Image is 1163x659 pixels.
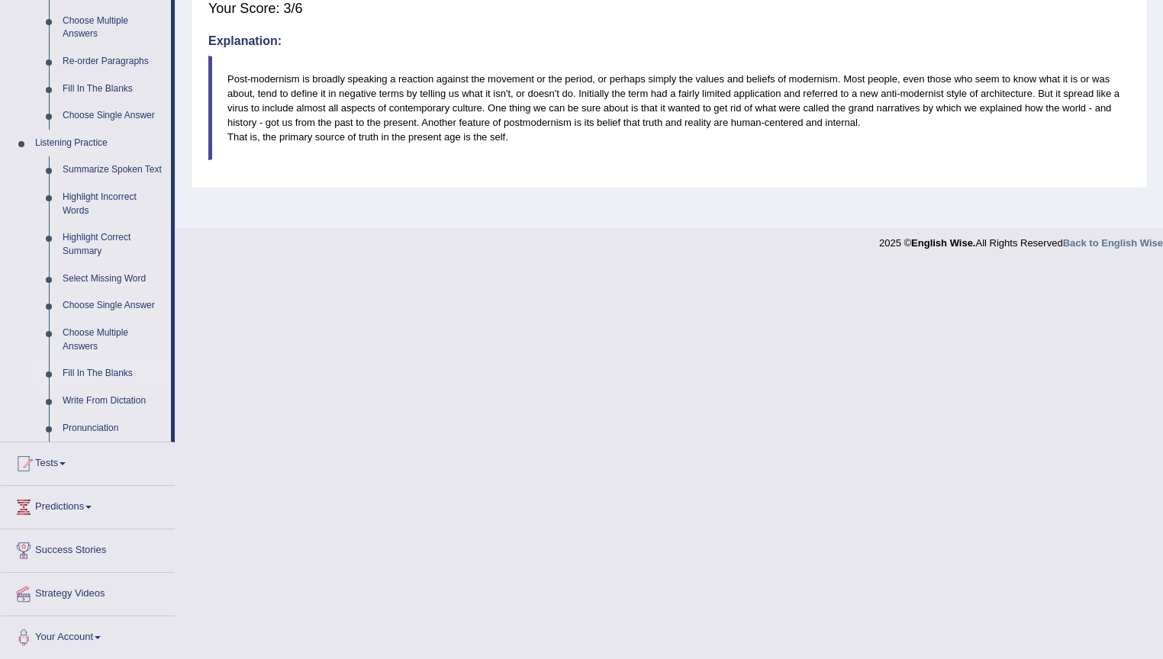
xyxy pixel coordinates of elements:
[56,48,171,76] a: Re-order Paragraphs
[227,72,1129,145] p: Post-modernism is broadly speaking a reaction against the movement or the period, or perhaps simp...
[56,292,171,320] a: Choose Single Answer
[56,320,171,360] a: Choose Multiple Answers
[56,184,171,224] a: Highlight Incorrect Words
[56,76,171,103] a: Fill In The Blanks
[1063,237,1163,249] a: Back to English Wise
[1,573,175,611] a: Strategy Videos
[911,237,975,249] strong: English Wise.
[1,486,175,524] a: Predictions
[56,415,171,442] a: Pronunciation
[56,360,171,387] a: Fill In The Blanks
[879,228,1163,250] div: 2025 © All Rights Reserved
[208,34,1130,48] h4: Explanation:
[56,8,171,48] a: Choose Multiple Answers
[56,156,171,184] a: Summarize Spoken Text
[56,387,171,415] a: Write From Dictation
[1,616,175,654] a: Your Account
[1,529,175,567] a: Success Stories
[1,442,175,481] a: Tests
[56,102,171,130] a: Choose Single Answer
[56,265,171,293] a: Select Missing Word
[56,224,171,265] a: Highlight Correct Summary
[28,130,171,157] a: Listening Practice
